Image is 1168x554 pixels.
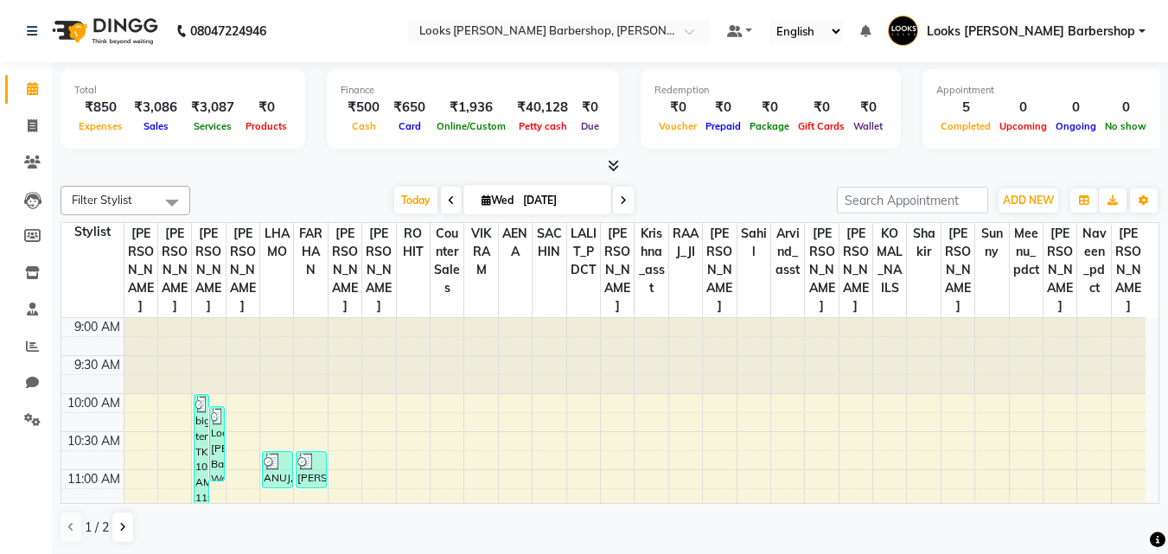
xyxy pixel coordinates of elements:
span: LHAMO [260,223,293,263]
input: Search Appointment [837,187,988,213]
div: ₹650 [386,98,432,118]
span: [PERSON_NAME] [362,223,395,317]
div: ₹0 [654,98,701,118]
div: ₹0 [241,98,291,118]
div: 9:30 AM [71,356,124,374]
span: Wallet [849,120,887,132]
span: ROHIT [397,223,430,263]
span: Package [745,120,794,132]
div: 11:00 AM [64,470,124,488]
span: Arvind_asst [771,223,804,281]
span: Voucher [654,120,701,132]
span: FARHAN [294,223,327,281]
span: KOMAL_NAILS [873,223,906,299]
span: LALIT_PDCT [567,223,600,281]
span: Due [577,120,603,132]
div: ₹0 [745,98,794,118]
span: 1 / 2 [85,519,109,537]
span: Meenu_pdct [1010,223,1043,281]
span: Sales [139,120,173,132]
span: Completed [936,120,995,132]
b: 08047224946 [190,7,266,55]
span: Upcoming [995,120,1051,132]
span: No show [1101,120,1151,132]
span: [PERSON_NAME] [703,223,736,317]
span: RAAJ_JI [669,223,702,263]
div: Stylist [61,223,124,241]
span: Looks [PERSON_NAME] Barbershop [927,22,1135,41]
span: Filter Stylist [72,193,132,207]
div: big ten, TK04, 10:00 AM-11:30 AM, Stylist Cut(M) (₹339),Color Touchup Inoa(M) (₹1102) [195,395,208,506]
span: SACHIN [533,223,565,263]
span: Online/Custom [432,120,510,132]
img: Looks Karol Bagh Barbershop [888,16,918,46]
div: 10:00 AM [64,394,124,412]
div: ₹1,936 [432,98,510,118]
span: Services [189,120,236,132]
span: [PERSON_NAME] [839,223,872,317]
div: ₹3,086 [127,98,184,118]
span: Shakir [907,223,940,263]
div: ₹500 [341,98,386,118]
div: ₹3,087 [184,98,241,118]
span: VIKRAM [464,223,497,281]
div: ₹850 [74,98,127,118]
span: [PERSON_NAME] [805,223,838,317]
span: [PERSON_NAME] [1112,223,1146,317]
button: ADD NEW [999,188,1058,213]
span: Counter Sales [431,223,463,299]
div: ₹0 [575,98,605,118]
span: [PERSON_NAME] [941,223,974,317]
div: ₹40,128 [510,98,575,118]
span: Products [241,120,291,132]
span: Sunny [975,223,1008,263]
div: Total [74,83,291,98]
div: 5 [936,98,995,118]
input: 2025-09-03 [518,188,604,213]
div: 9:00 AM [71,318,124,336]
span: Wed [477,194,518,207]
div: 0 [1051,98,1101,118]
span: sahil [737,223,770,263]
span: [PERSON_NAME] [329,223,361,317]
span: Card [394,120,425,132]
span: Petty cash [514,120,571,132]
span: Ongoing [1051,120,1101,132]
span: Prepaid [701,120,745,132]
span: [PERSON_NAME] [601,223,634,317]
div: ₹0 [849,98,887,118]
div: 10:30 AM [64,432,124,450]
span: [PERSON_NAME] [1044,223,1076,317]
div: ANUJ, TK03, 10:45 AM-11:15 AM, [PERSON_NAME] Trimming (₹212) [263,452,291,487]
span: Expenses [74,120,127,132]
div: 0 [995,98,1051,118]
div: ₹0 [794,98,849,118]
span: [PERSON_NAME] [227,223,259,317]
div: Finance [341,83,605,98]
div: Appointment [936,83,1151,98]
div: 0 [1101,98,1151,118]
span: Naveen_pdct [1077,223,1110,299]
div: Redemption [654,83,887,98]
span: ADD NEW [1003,194,1054,207]
div: Looks [PERSON_NAME] Barbershop Walkin Client, TK01, 10:10 AM-11:10 AM, Stylist Cut(M) (₹339),[PER... [210,407,224,481]
span: Today [394,187,437,213]
span: [PERSON_NAME] [124,223,157,317]
div: [PERSON_NAME], TK02, 10:45 AM-11:15 AM, [PERSON_NAME] Trimming (₹212) [297,452,325,487]
span: [PERSON_NAME] [192,223,225,317]
span: Gift Cards [794,120,849,132]
span: Cash [348,120,380,132]
span: AENA [499,223,532,263]
img: logo [44,7,163,55]
div: ₹0 [701,98,745,118]
span: Krishna_asst [635,223,667,299]
span: [PERSON_NAME] [158,223,191,317]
